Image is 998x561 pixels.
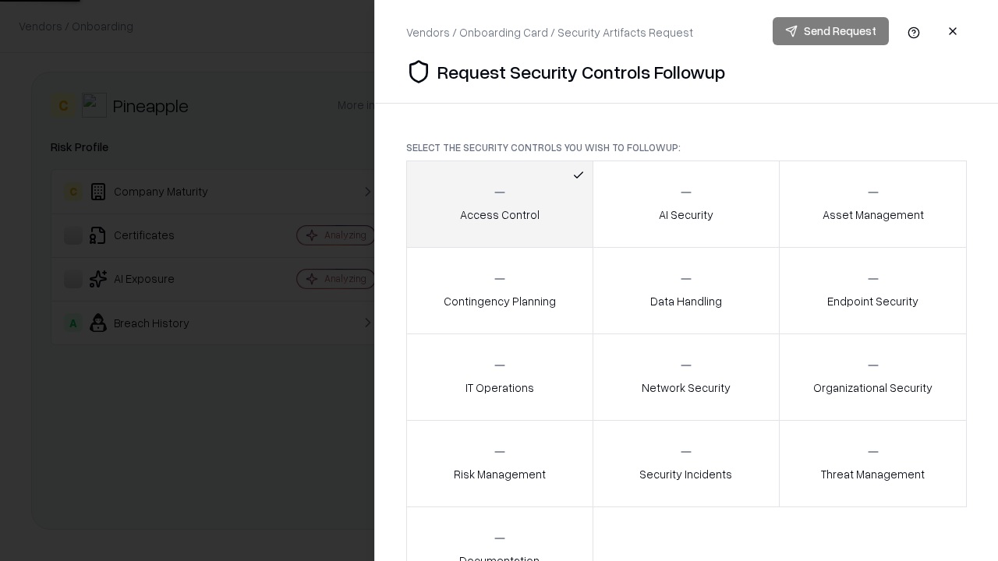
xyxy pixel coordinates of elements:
[779,247,967,334] button: Endpoint Security
[593,247,780,334] button: Data Handling
[465,379,534,396] p: IT Operations
[821,466,925,482] p: Threat Management
[650,293,722,309] p: Data Handling
[593,333,780,421] button: Network Security
[406,24,693,41] div: Vendors / Onboarding Card / Security Artifacts Request
[406,333,593,421] button: IT Operations
[639,466,732,482] p: Security Incidents
[454,466,546,482] p: Risk Management
[813,379,933,396] p: Organizational Security
[593,161,780,248] button: AI Security
[593,420,780,507] button: Security Incidents
[779,161,967,248] button: Asset Management
[406,420,593,507] button: Risk Management
[406,247,593,334] button: Contingency Planning
[823,206,924,223] p: Asset Management
[642,379,731,396] p: Network Security
[444,293,556,309] p: Contingency Planning
[437,59,725,84] p: Request Security Controls Followup
[659,206,713,223] p: AI Security
[827,293,918,309] p: Endpoint Security
[406,161,593,248] button: Access Control
[779,420,967,507] button: Threat Management
[460,206,540,223] p: Access Control
[779,333,967,421] button: Organizational Security
[406,141,967,154] p: Select the security controls you wish to followup:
